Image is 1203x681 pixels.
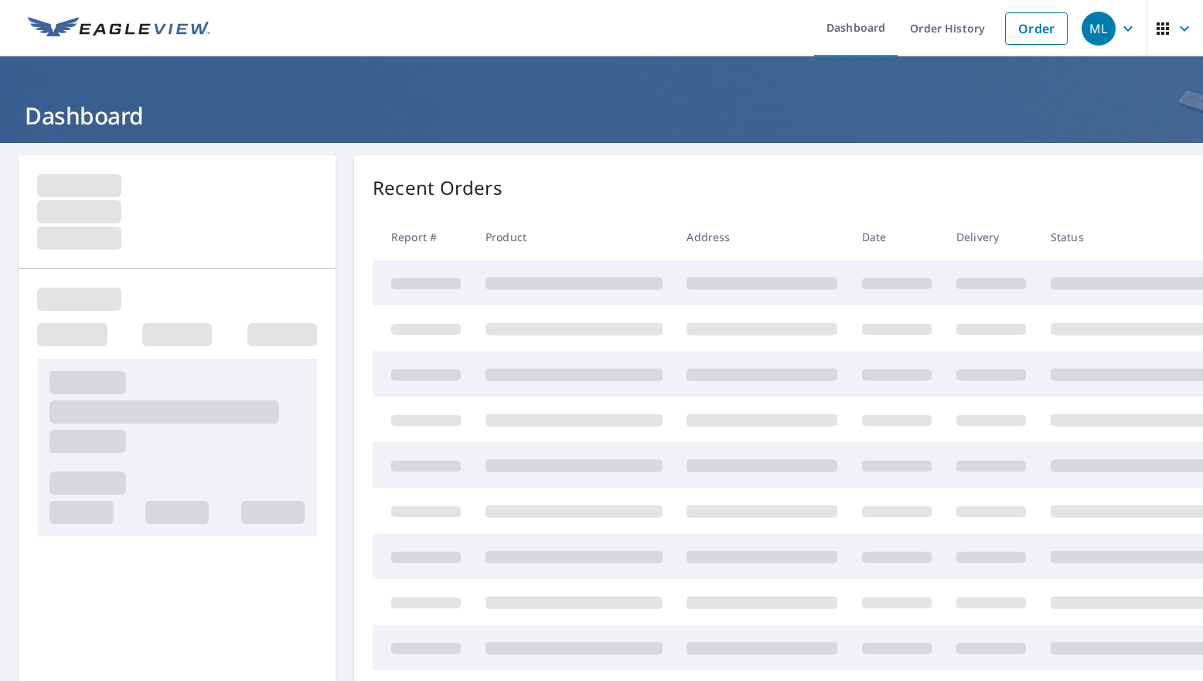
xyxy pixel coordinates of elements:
a: Order [1005,12,1068,45]
h1: Dashboard [19,100,1184,131]
div: ML [1082,12,1116,46]
th: Product [473,214,675,260]
img: EV Logo [28,17,210,40]
p: Recent Orders [373,174,503,202]
th: Delivery [944,214,1038,260]
th: Address [674,214,850,260]
th: Report # [373,214,473,260]
th: Date [850,214,944,260]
